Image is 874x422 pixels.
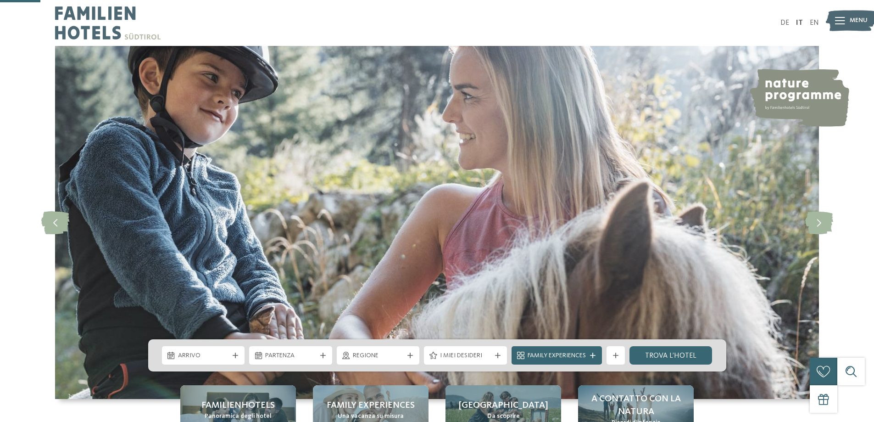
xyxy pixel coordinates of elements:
span: A contatto con la natura [587,393,685,418]
img: nature programme by Familienhotels Südtirol [748,69,849,127]
a: DE [780,19,789,27]
span: Familienhotels [201,399,275,412]
span: Family Experiences [528,351,586,360]
span: [GEOGRAPHIC_DATA] [459,399,548,412]
span: Menu [850,16,868,25]
a: EN [810,19,819,27]
span: Partenza [265,351,316,360]
span: Family experiences [327,399,415,412]
span: Da scoprire [487,412,520,421]
img: Family hotel Alto Adige: the happy family places! [55,46,819,399]
span: Panoramica degli hotel [205,412,272,421]
span: I miei desideri [440,351,491,360]
a: trova l’hotel [629,346,713,365]
span: Arrivo [178,351,229,360]
span: Una vacanza su misura [338,412,404,421]
span: Regione [353,351,404,360]
a: IT [796,19,803,27]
